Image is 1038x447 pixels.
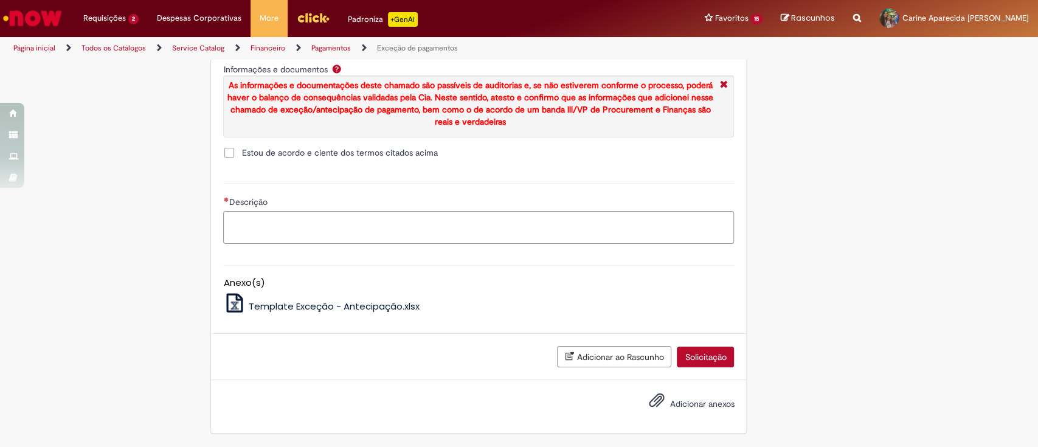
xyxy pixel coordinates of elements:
[13,43,55,53] a: Página inicial
[311,43,351,53] a: Pagamentos
[377,43,458,53] a: Exceção de pagamentos
[227,80,713,127] strong: As informações e documentações deste chamado são passíveis de auditorias e, se não estiverem conf...
[557,346,671,367] button: Adicionar ao Rascunho
[83,12,126,24] span: Requisições
[251,43,285,53] a: Financeiro
[223,64,330,75] span: Informações e documentos
[750,14,763,24] span: 15
[249,300,420,313] span: Template Exceção - Antecipação.xlsx
[645,389,667,417] button: Adicionar anexos
[330,64,344,74] span: Ajuda para Informações e documentos
[223,300,420,313] a: Template Exceção - Antecipação.xlsx
[297,9,330,27] img: click_logo_yellow_360x200.png
[223,211,734,244] textarea: Descrição
[128,14,139,24] span: 2
[260,12,279,24] span: More
[81,43,146,53] a: Todos os Catálogos
[241,147,437,159] span: Estou de acordo e ciente dos termos citados acima
[714,12,748,24] span: Favoritos
[791,12,835,24] span: Rascunhos
[902,13,1029,23] span: Carine Aparecida [PERSON_NAME]
[670,398,734,409] span: Adicionar anexos
[223,197,229,202] span: Necessários
[677,347,734,367] button: Solicitação
[157,12,241,24] span: Despesas Corporativas
[388,12,418,27] p: +GenAi
[716,79,730,92] i: Fechar More information Por question_info_docu
[348,12,418,27] div: Padroniza
[1,6,64,30] img: ServiceNow
[223,278,734,288] h5: Anexo(s)
[229,196,269,207] span: Descrição
[172,43,224,53] a: Service Catalog
[781,13,835,24] a: Rascunhos
[9,37,683,60] ul: Trilhas de página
